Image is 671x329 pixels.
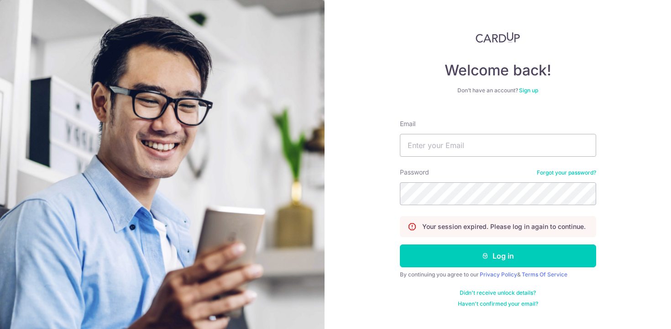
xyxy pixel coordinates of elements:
[400,134,596,157] input: Enter your Email
[400,119,415,128] label: Email
[400,244,596,267] button: Log in
[537,169,596,176] a: Forgot your password?
[400,87,596,94] div: Don’t have an account?
[480,271,517,278] a: Privacy Policy
[400,168,429,177] label: Password
[458,300,538,308] a: Haven't confirmed your email?
[460,289,536,297] a: Didn't receive unlock details?
[400,271,596,278] div: By continuing you agree to our &
[476,32,520,43] img: CardUp Logo
[400,61,596,80] h4: Welcome back!
[422,222,586,231] p: Your session expired. Please log in again to continue.
[522,271,567,278] a: Terms Of Service
[519,87,538,94] a: Sign up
